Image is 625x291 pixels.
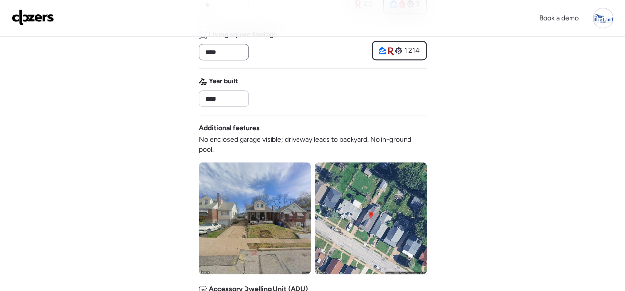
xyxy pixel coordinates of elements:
span: No enclosed garage visible; driveway leads to backyard. No in-ground pool. [199,135,427,155]
span: Year built [209,77,238,86]
img: Logo [12,9,54,25]
span: Book a demo [539,14,579,22]
span: 1,214 [404,46,420,55]
span: Additional features [199,123,260,133]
